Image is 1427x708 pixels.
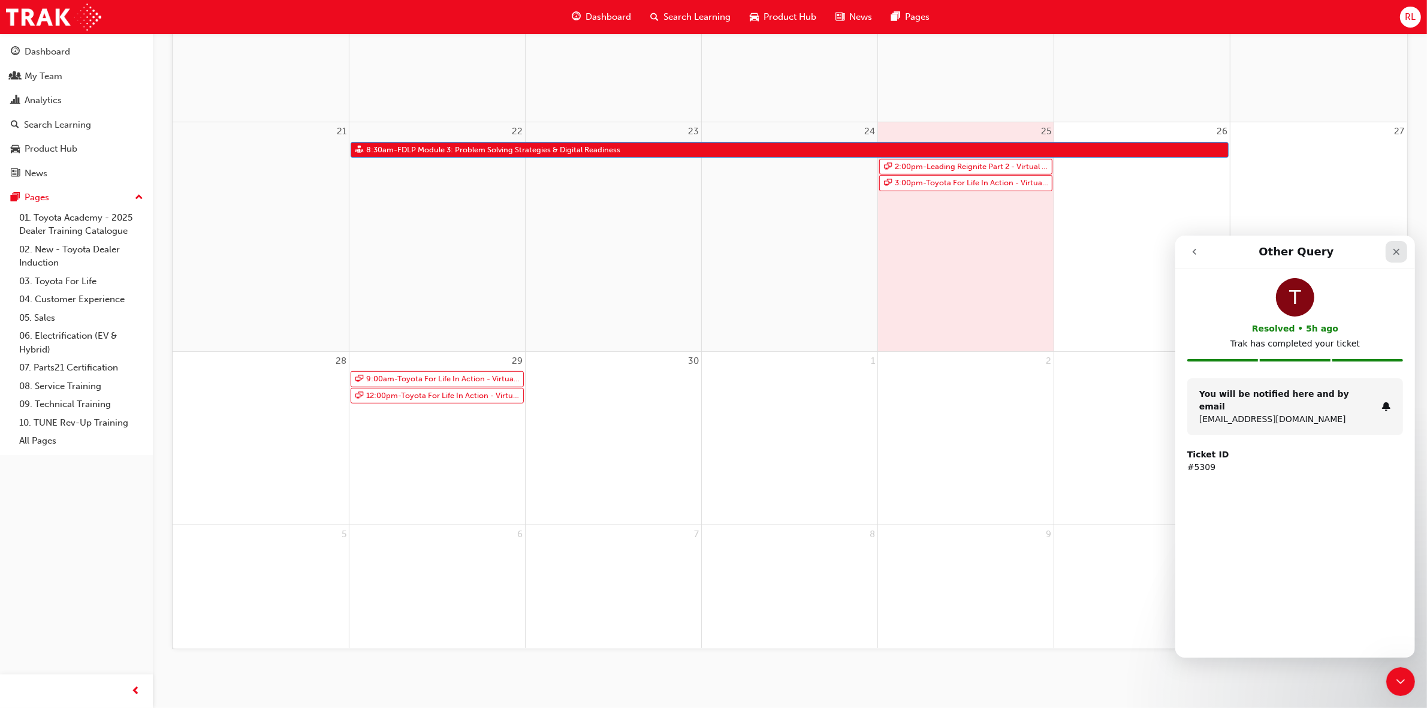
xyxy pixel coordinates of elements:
[135,190,143,206] span: up-icon
[835,10,844,25] span: news-icon
[878,122,1054,352] td: September 25, 2025
[25,70,62,83] div: My Team
[14,327,148,358] a: 06. Electrification (EV & Hybrid)
[14,272,148,291] a: 03. Toyota For Life
[14,377,148,396] a: 08. Service Training
[14,209,148,240] a: 01. Toyota Academy - 2025 Dealer Training Catalogue
[339,525,349,544] a: October 5, 2025
[1175,236,1415,658] iframe: Intercom live chat
[905,10,930,24] span: Pages
[868,352,877,370] a: October 1, 2025
[5,65,148,88] a: My Team
[701,122,877,352] td: September 24, 2025
[701,351,877,525] td: October 1, 2025
[894,176,1050,191] span: 3:00pm - Toyota For Life In Action - Virtual Classroom
[173,525,349,648] td: October 5, 2025
[1054,351,1230,525] td: October 3, 2025
[891,10,900,25] span: pages-icon
[333,352,349,370] a: September 28, 2025
[5,38,148,186] button: DashboardMy TeamAnalyticsSearch LearningProduct HubNews
[701,525,877,648] td: October 8, 2025
[366,143,621,158] span: 8:30am - FDLP Module 3: Problem Solving Strategies & Digital Readiness
[349,122,525,352] td: September 22, 2025
[173,351,349,525] td: September 28, 2025
[509,122,525,141] a: September 22, 2025
[14,358,148,377] a: 07. Parts21 Certification
[25,142,77,156] div: Product Hub
[25,94,62,107] div: Analytics
[525,525,701,648] td: October 7, 2025
[650,10,659,25] span: search-icon
[867,525,877,544] a: October 8, 2025
[25,45,70,59] div: Dashboard
[14,414,148,432] a: 10. TUNE Rev-Up Training
[525,122,701,352] td: September 23, 2025
[692,525,701,544] a: October 7, 2025
[1043,525,1054,544] a: October 9, 2025
[1214,122,1230,141] a: September 26, 2025
[14,432,148,450] a: All Pages
[525,351,701,525] td: September 30, 2025
[1405,10,1416,24] span: RL
[355,372,363,387] span: sessionType_ONLINE_URL-icon
[11,47,20,58] span: guage-icon
[11,71,20,82] span: people-icon
[1054,525,1230,648] td: October 10, 2025
[173,122,349,352] td: September 21, 2025
[11,120,19,131] span: search-icon
[355,143,363,158] span: sessionType_FACE_TO_FACE-icon
[5,41,148,63] a: Dashboard
[334,122,349,141] a: September 21, 2025
[1054,122,1230,352] td: September 26, 2025
[11,192,20,203] span: pages-icon
[11,95,20,106] span: chart-icon
[1386,667,1415,696] iframe: Intercom live chat
[878,351,1054,525] td: October 2, 2025
[562,5,641,29] a: guage-iconDashboard
[14,395,148,414] a: 09. Technical Training
[882,5,939,29] a: pages-iconPages
[6,4,101,31] img: Trak
[1043,352,1054,370] a: October 2, 2025
[24,118,91,132] div: Search Learning
[750,10,759,25] span: car-icon
[5,162,148,185] a: News
[349,351,525,525] td: September 29, 2025
[826,5,882,29] a: news-iconNews
[5,114,148,136] a: Search Learning
[849,10,872,24] span: News
[349,525,525,648] td: October 6, 2025
[862,122,877,141] a: September 24, 2025
[14,309,148,327] a: 05. Sales
[132,684,141,699] span: prev-icon
[366,372,521,387] span: 9:00am - Toyota For Life In Action - Virtual Classroom
[11,168,20,179] span: news-icon
[884,159,892,174] span: sessionType_ONLINE_URL-icon
[25,167,47,180] div: News
[5,138,148,160] a: Product Hub
[14,290,148,309] a: 04. Customer Experience
[641,5,740,29] a: search-iconSearch Learning
[5,186,148,209] button: Pages
[509,352,525,370] a: September 29, 2025
[5,89,148,112] a: Analytics
[878,525,1054,648] td: October 9, 2025
[764,10,816,24] span: Product Hub
[572,10,581,25] span: guage-icon
[355,388,363,403] span: sessionType_ONLINE_URL-icon
[686,352,701,370] a: September 30, 2025
[686,122,701,141] a: September 23, 2025
[1230,122,1407,352] td: September 27, 2025
[14,240,148,272] a: 02. New - Toyota Dealer Induction
[1392,122,1407,141] a: September 27, 2025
